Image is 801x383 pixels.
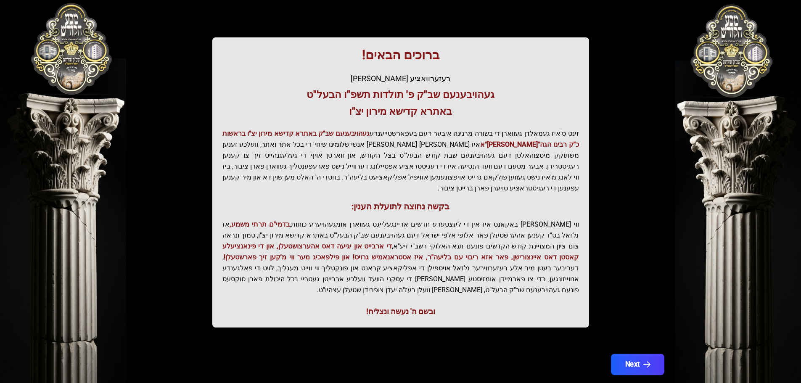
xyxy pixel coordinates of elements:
[222,306,579,317] div: ובשם ה' נעשה ונצליח!
[611,354,664,375] button: Next
[222,201,579,212] h3: בקשה נחוצה לתועלת הענין:
[222,105,579,118] h3: באתרא קדישא מירון יצ"ו
[222,128,579,194] p: זינט ס'איז געמאלדן געווארן די בשורה מרנינה איבער דעם בעפארשטייענדע איז [PERSON_NAME] [PERSON_NAME...
[230,220,290,228] span: בדמי"ם תרתי משמע,
[222,73,579,85] div: רעזערוואציע [PERSON_NAME]
[222,129,579,148] span: געהויבענעם שב"ק באתרא קדישא מירון יצ"ו בראשות כ"ק רבינו הגה"[PERSON_NAME]"א
[222,219,579,296] p: ווי [PERSON_NAME] באקאנט איז אין די לעצטערע חדשים אריינגעלייגט געווארן אומגעהויערע כוחות, אז מ'זא...
[222,48,579,63] h1: ברוכים הבאים!
[222,88,579,101] h3: געהויבענעם שב"ק פ' תולדות תשפ"ו הבעל"ט
[222,242,579,261] span: די ארבייט און יגיעה דאס אהערצושטעלן, און די פינאנציעלע קאסטן דאס איינצורישן, פאר אזא ריבוי עם בלי...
